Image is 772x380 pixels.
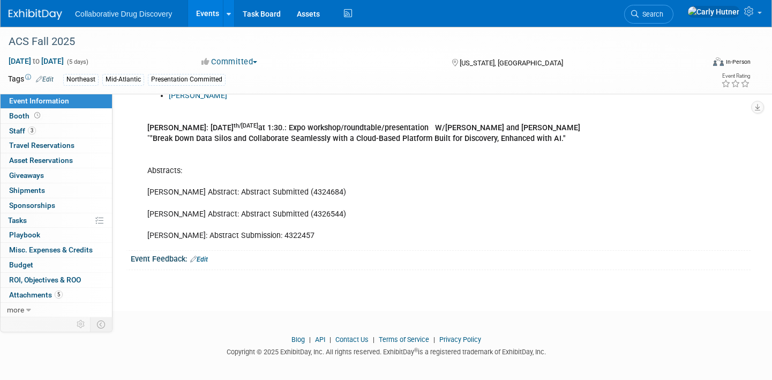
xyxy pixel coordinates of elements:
span: | [431,336,438,344]
span: Giveaways [9,171,44,180]
a: Playbook [1,228,112,242]
a: Budget [1,258,112,272]
img: Carly Hutner [687,6,740,18]
span: Asset Reservations [9,156,73,165]
a: Search [624,5,673,24]
a: Edit [190,256,208,263]
span: Budget [9,260,33,269]
a: Misc. Expenses & Credits [1,243,112,257]
span: Misc. Expenses & Credits [9,245,93,254]
span: [DATE] [DATE] [8,56,64,66]
span: [US_STATE], [GEOGRAPHIC_DATA] [460,59,563,67]
span: Playbook [9,230,40,239]
a: Terms of Service [379,336,429,344]
span: Attachments [9,290,63,299]
span: | [370,336,377,344]
a: Sponsorships [1,198,112,213]
a: Edit [36,76,54,83]
span: Sponsorships [9,201,55,210]
span: Tasks [8,216,27,225]
b: [PERSON_NAME]: [DATE] at 1:30.: Expo workshop/roundtable/presentation W/[PERSON_NAME] and [PERSON... [147,123,580,132]
a: more [1,303,112,317]
a: Attachments5 [1,288,112,302]
span: ROI, Objectives & ROO [9,275,81,284]
a: Tasks [1,213,112,228]
a: Asset Reservations [1,153,112,168]
button: Committed [198,56,261,68]
span: | [327,336,334,344]
div: Northeast [63,74,99,85]
a: Blog [291,336,305,344]
td: Toggle Event Tabs [91,317,113,331]
span: more [7,306,24,314]
div: Event Feedback: [131,251,751,265]
div: Presentation Committed [148,74,226,85]
span: 3 [28,126,36,135]
span: Booth not reserved yet [32,111,42,120]
span: (5 days) [66,58,88,65]
span: Staff [9,126,36,135]
a: ROI, Objectives & ROO [1,273,112,287]
span: Event Information [9,96,69,105]
a: API [315,336,325,344]
span: Shipments [9,186,45,195]
span: Search [639,10,663,18]
a: Contact Us [335,336,369,344]
span: Travel Reservations [9,141,74,150]
a: Shipments [1,183,112,198]
a: [PERSON_NAME] [169,91,227,100]
div: ACS Fall 2025 [5,32,687,51]
img: Format-Inperson.png [713,57,724,66]
a: Privacy Policy [439,336,481,344]
div: In-Person [725,58,751,66]
span: to [31,57,41,65]
a: Staff3 [1,124,112,138]
td: Tags [8,73,54,86]
span: 5 [55,290,63,299]
a: Event Information [1,94,112,108]
b: "Break Down Data Silos and Collaborate Seamlessly with a Cloud-Based Platform Built for Discovery... [150,134,566,143]
div: Mid-Atlantic [102,74,144,85]
a: Booth [1,109,112,123]
span: Collaborative Drug Discovery [75,10,172,18]
div: Event Format [640,56,751,72]
img: ExhibitDay [9,9,62,20]
div: Event Rating [721,73,750,79]
span: Booth [9,111,42,120]
a: Giveaways [1,168,112,183]
a: Travel Reservations [1,138,112,153]
td: Personalize Event Tab Strip [72,317,91,331]
sup: ® [414,347,418,353]
span: | [306,336,313,344]
sup: th/[DATE] [234,122,258,129]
